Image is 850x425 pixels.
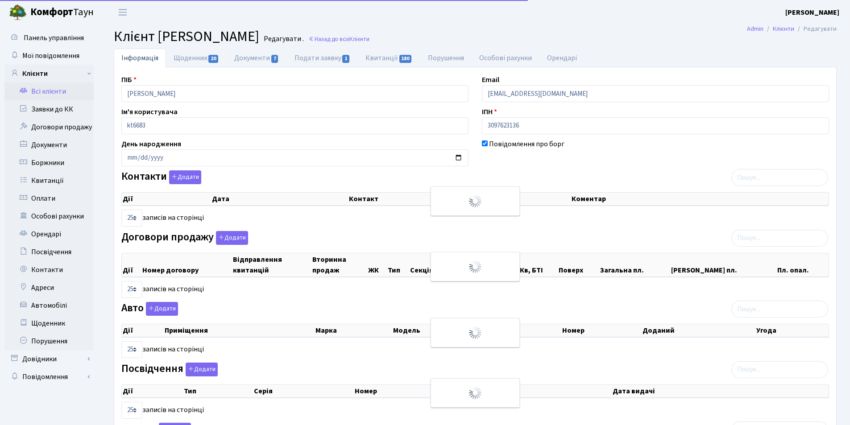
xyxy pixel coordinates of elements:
[354,385,472,397] th: Номер
[114,26,259,47] span: Клієнт [PERSON_NAME]
[122,193,211,205] th: Дії
[489,139,564,149] label: Повідомлення про борг
[489,324,561,337] th: Колір
[4,350,94,368] a: Довідники
[4,279,94,297] a: Адреси
[4,314,94,332] a: Щоденник
[348,193,571,205] th: Контакт
[121,210,204,227] label: записів на сторінці
[121,363,218,376] label: Посвідчення
[114,49,166,67] a: Інформація
[121,341,204,358] label: записів на сторінці
[4,368,94,386] a: Повідомлення
[24,33,84,43] span: Панель управління
[731,230,828,247] input: Пошук...
[4,65,94,83] a: Клієнти
[122,253,141,276] th: Дії
[785,8,839,17] b: [PERSON_NAME]
[670,253,776,276] th: [PERSON_NAME] пл.
[519,253,558,276] th: Кв, БТІ
[4,261,94,279] a: Контакти
[4,136,94,154] a: Документи
[216,231,248,245] button: Договори продажу
[472,385,612,397] th: Видано
[4,83,94,100] a: Всі клієнти
[121,302,178,316] label: Авто
[121,402,204,419] label: записів на сторінці
[121,210,142,227] select: записів на сторінці
[167,169,201,185] a: Додати
[482,74,499,85] label: Email
[30,5,73,19] b: Комфорт
[144,301,178,316] a: Додати
[561,324,642,337] th: Номер
[253,385,354,397] th: Серія
[558,253,599,276] th: Поверх
[468,326,482,340] img: Обробка...
[186,363,218,376] button: Посвідчення
[539,49,585,67] a: Орендарі
[468,386,482,400] img: Обробка...
[287,49,358,67] a: Подати заявку
[4,154,94,172] a: Боржники
[121,107,178,117] label: Ім'я користувача
[612,385,829,397] th: Дата видачі
[183,361,218,376] a: Додати
[141,253,232,276] th: Номер договору
[232,253,311,276] th: Відправлення квитанцій
[399,55,412,63] span: 180
[468,260,482,274] img: Обробка...
[9,4,27,21] img: logo.png
[122,385,183,397] th: Дії
[794,24,837,34] li: Редагувати
[208,55,218,63] span: 20
[571,193,829,205] th: Коментар
[747,24,763,33] a: Admin
[387,253,409,276] th: Тип
[4,225,94,243] a: Орендарі
[122,324,164,337] th: Дії
[731,169,828,186] input: Пошук...
[22,51,79,61] span: Мої повідомлення
[409,253,448,276] th: Секція
[349,35,369,43] span: Клієнти
[4,172,94,190] a: Квитанції
[146,302,178,316] button: Авто
[121,402,142,419] select: записів на сторінці
[121,281,204,298] label: записів на сторінці
[4,118,94,136] a: Договори продажу
[731,301,828,318] input: Пошук...
[342,55,349,63] span: 1
[121,281,142,298] select: записів на сторінці
[262,35,304,43] small: Редагувати .
[4,207,94,225] a: Особові рахунки
[358,49,420,67] a: Квитанції
[731,361,828,378] input: Пошук...
[785,7,839,18] a: [PERSON_NAME]
[214,229,248,245] a: Додати
[308,35,369,43] a: Назад до всіхКлієнти
[392,324,489,337] th: Модель
[4,190,94,207] a: Оплати
[420,49,472,67] a: Порушення
[642,324,755,337] th: Доданий
[773,24,794,33] a: Клієнти
[468,194,482,208] img: Обробка...
[734,20,850,38] nav: breadcrumb
[367,253,387,276] th: ЖК
[4,47,94,65] a: Мої повідомлення
[599,253,670,276] th: Загальна пл.
[4,243,94,261] a: Посвідчення
[311,253,367,276] th: Вторинна продаж
[4,332,94,350] a: Порушення
[776,253,829,276] th: Пл. опал.
[164,324,315,337] th: Приміщення
[30,5,94,20] span: Таун
[227,49,286,67] a: Документи
[4,29,94,47] a: Панель управління
[169,170,201,184] button: Контакти
[482,107,497,117] label: ІПН
[4,100,94,118] a: Заявки до КК
[271,55,278,63] span: 7
[121,170,201,184] label: Контакти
